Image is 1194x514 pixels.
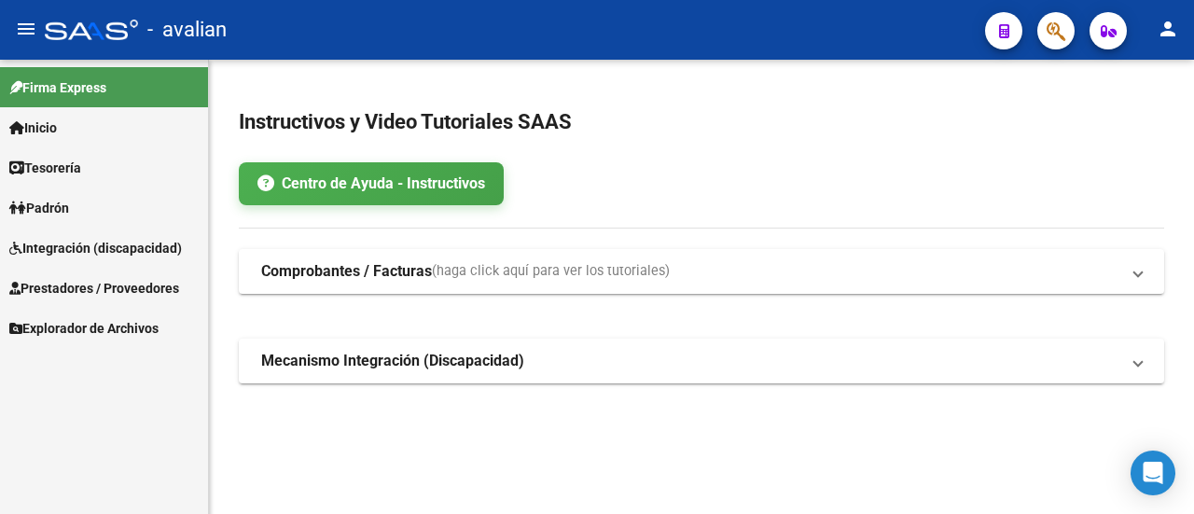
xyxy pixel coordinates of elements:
[9,278,179,299] span: Prestadores / Proveedores
[9,238,182,258] span: Integración (discapacidad)
[9,77,106,98] span: Firma Express
[9,118,57,138] span: Inicio
[261,261,432,282] strong: Comprobantes / Facturas
[1131,451,1175,495] div: Open Intercom Messenger
[9,158,81,178] span: Tesorería
[239,162,504,205] a: Centro de Ayuda - Instructivos
[9,198,69,218] span: Padrón
[239,249,1164,294] mat-expansion-panel-header: Comprobantes / Facturas(haga click aquí para ver los tutoriales)
[432,261,670,282] span: (haga click aquí para ver los tutoriales)
[261,351,524,371] strong: Mecanismo Integración (Discapacidad)
[1157,18,1179,40] mat-icon: person
[239,339,1164,383] mat-expansion-panel-header: Mecanismo Integración (Discapacidad)
[147,9,227,50] span: - avalian
[239,104,1164,140] h2: Instructivos y Video Tutoriales SAAS
[15,18,37,40] mat-icon: menu
[9,318,159,339] span: Explorador de Archivos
